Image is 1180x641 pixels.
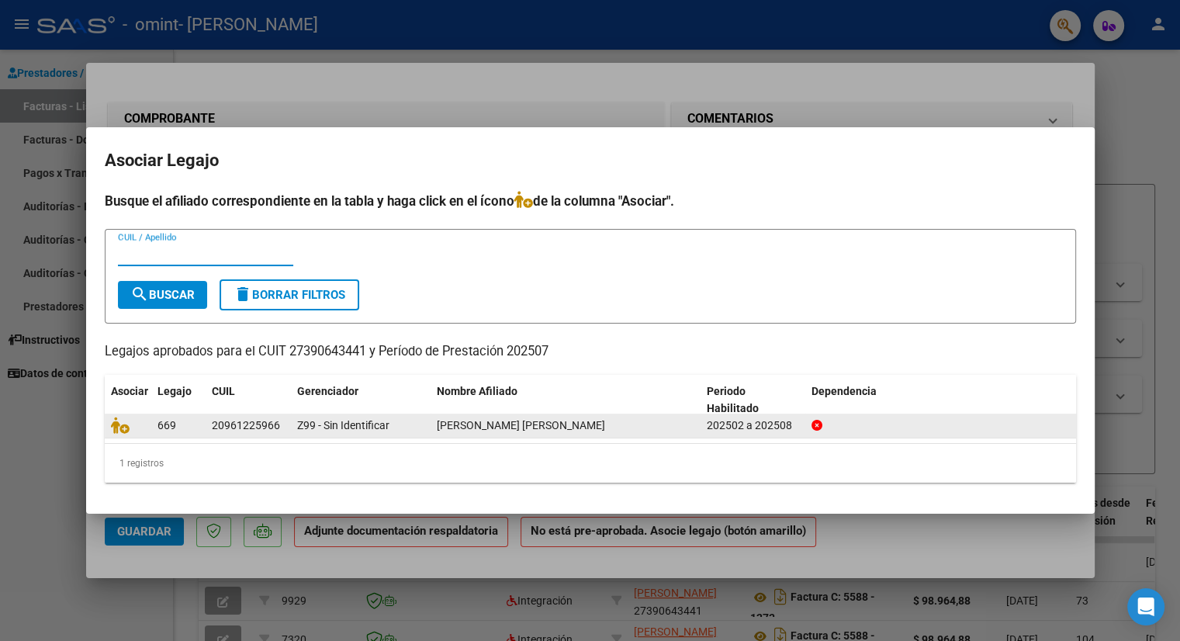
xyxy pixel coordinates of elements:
[206,375,291,426] datatable-header-cell: CUIL
[297,419,389,431] span: Z99 - Sin Identificar
[234,285,252,303] mat-icon: delete
[105,146,1076,175] h2: Asociar Legajo
[151,375,206,426] datatable-header-cell: Legajo
[105,375,151,426] datatable-header-cell: Asociar
[707,385,759,415] span: Periodo Habilitado
[157,385,192,397] span: Legajo
[1127,588,1164,625] div: Open Intercom Messenger
[130,285,149,303] mat-icon: search
[437,385,517,397] span: Nombre Afiliado
[234,288,345,302] span: Borrar Filtros
[111,385,148,397] span: Asociar
[811,385,877,397] span: Dependencia
[291,375,431,426] datatable-header-cell: Gerenciador
[105,191,1076,211] h4: Busque el afiliado correspondiente en la tabla y haga click en el ícono de la columna "Asociar".
[130,288,195,302] span: Buscar
[707,417,799,435] div: 202502 a 202508
[157,419,176,431] span: 669
[105,444,1076,483] div: 1 registros
[701,375,805,426] datatable-header-cell: Periodo Habilitado
[220,279,359,310] button: Borrar Filtros
[105,342,1076,362] p: Legajos aprobados para el CUIT 27390643441 y Período de Prestación 202507
[431,375,701,426] datatable-header-cell: Nombre Afiliado
[212,385,235,397] span: CUIL
[212,417,280,435] div: 20961225966
[118,281,207,309] button: Buscar
[437,419,605,431] span: RODRIGUEZ BLANCO MOISES GABRIEL
[805,375,1076,426] datatable-header-cell: Dependencia
[297,385,358,397] span: Gerenciador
